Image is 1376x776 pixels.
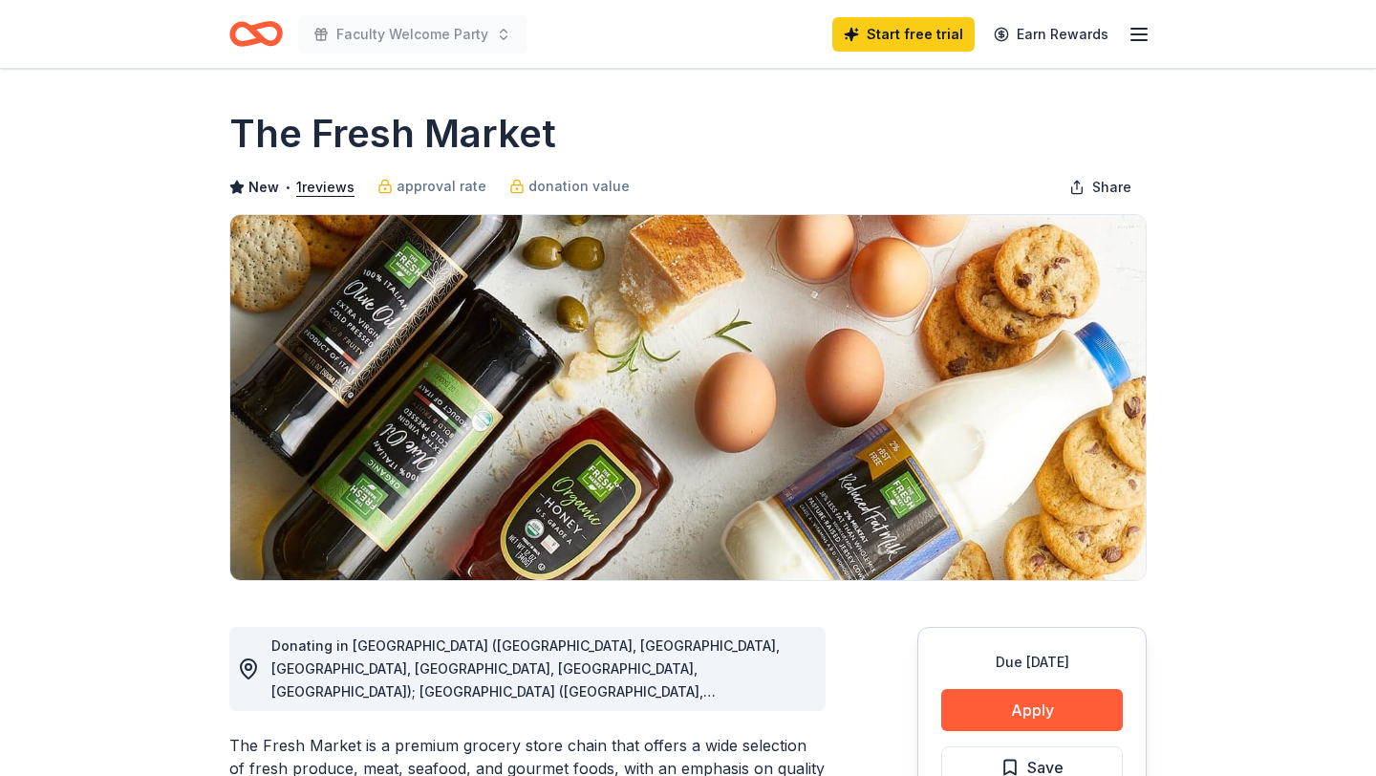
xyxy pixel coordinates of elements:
[509,175,630,198] a: donation value
[941,689,1123,731] button: Apply
[377,175,486,198] a: approval rate
[1092,176,1131,199] span: Share
[1054,168,1147,206] button: Share
[230,215,1146,580] img: Image for The Fresh Market
[336,23,488,46] span: Faculty Welcome Party
[285,180,291,195] span: •
[941,651,1123,674] div: Due [DATE]
[982,17,1120,52] a: Earn Rewards
[296,176,355,199] button: 1reviews
[298,15,527,54] button: Faculty Welcome Party
[397,175,486,198] span: approval rate
[528,175,630,198] span: donation value
[832,17,975,52] a: Start free trial
[248,176,279,199] span: New
[229,107,556,161] h1: The Fresh Market
[229,11,283,56] a: Home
